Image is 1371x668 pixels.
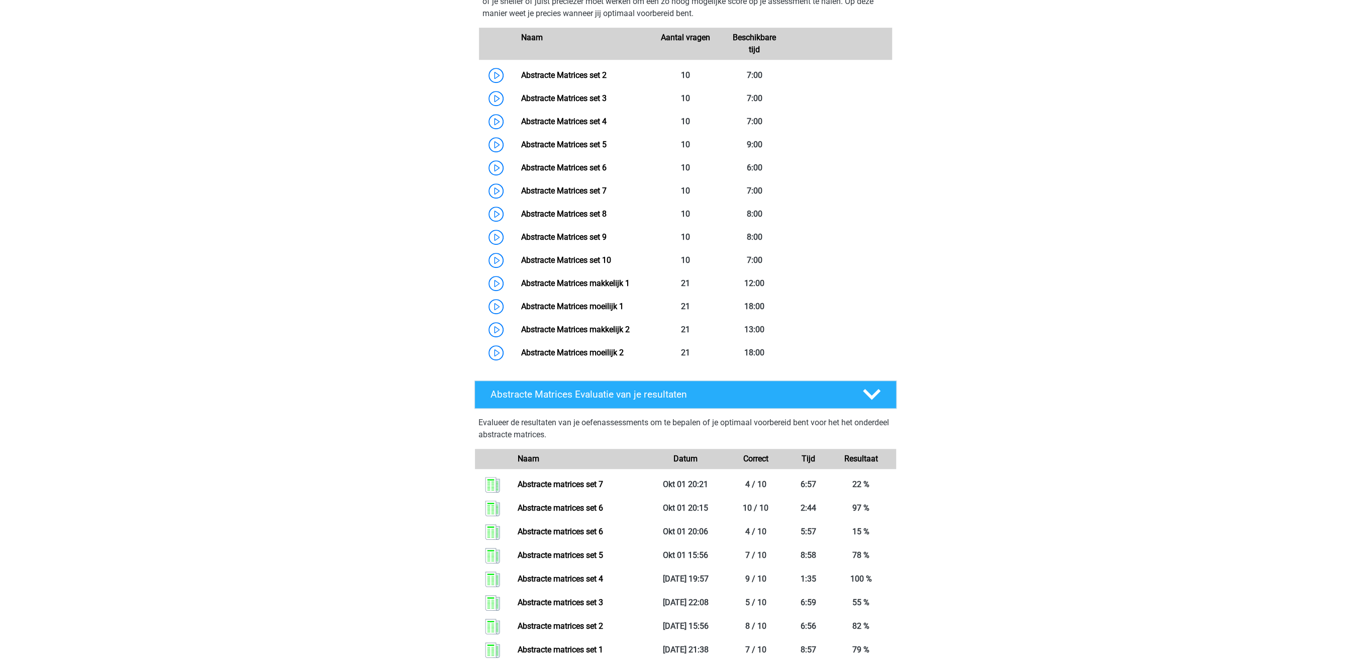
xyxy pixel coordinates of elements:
a: Abstracte matrices set 6 [518,503,603,513]
p: Evalueer de resultaten van je oefenassessments om te bepalen of je optimaal voorbereid bent voor ... [478,417,893,441]
a: Abstracte matrices set 3 [518,598,603,607]
a: Abstracte Matrices set 4 [521,117,606,126]
a: Abstracte Matrices Evaluatie van je resultaten [470,380,901,409]
a: Abstracte Matrices set 9 [521,232,606,242]
a: Abstracte Matrices set 7 [521,186,606,196]
div: Resultaat [826,453,896,465]
a: Abstracte matrices set 4 [518,574,603,584]
a: Abstracte Matrices set 5 [521,140,606,149]
div: Aantal vragen [651,32,720,56]
a: Abstracte Matrices set 6 [521,163,606,172]
a: Abstracte matrices set 2 [518,621,603,631]
a: Abstracte matrices set 6 [518,527,603,536]
div: Correct [721,453,791,465]
a: Abstracte matrices set 1 [518,645,603,654]
a: Abstracte Matrices set 3 [521,93,606,103]
a: Abstracte matrices set 5 [518,550,603,560]
a: Abstracte matrices set 7 [518,480,603,489]
h4: Abstracte Matrices Evaluatie van je resultaten [491,389,847,400]
div: Datum [650,453,721,465]
a: Abstracte Matrices makkelijk 2 [521,325,629,334]
div: Tijd [791,453,826,465]
a: Abstracte Matrices moeilijk 1 [521,302,623,311]
a: Abstracte Matrices moeilijk 2 [521,348,623,357]
a: Abstracte Matrices set 8 [521,209,606,219]
a: Abstracte Matrices set 10 [521,255,611,265]
div: Naam [510,453,650,465]
a: Abstracte Matrices makkelijk 1 [521,278,629,288]
div: Naam [513,32,651,56]
div: Beschikbare tijd [720,32,789,56]
a: Abstracte Matrices set 2 [521,70,606,80]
